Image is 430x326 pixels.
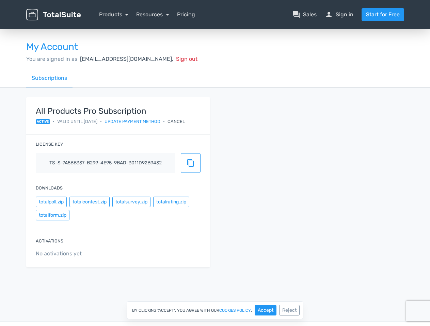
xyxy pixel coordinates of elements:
[168,118,185,125] div: Cancel
[36,119,50,124] span: active
[80,56,173,62] span: [EMAIL_ADDRESS][DOMAIN_NAME],
[36,238,63,244] label: Activations
[26,42,404,52] h3: My Account
[100,118,102,125] span: •
[325,11,353,19] a: personSign in
[26,9,81,21] img: TotalSuite for WordPress
[292,11,300,19] span: question_answer
[163,118,165,125] span: •
[187,159,195,167] span: content_copy
[69,197,110,207] button: totalcontest.zip
[219,308,251,312] a: cookies policy
[127,301,303,319] div: By clicking "Accept", you agree with our .
[53,118,54,125] span: •
[362,8,404,21] a: Start for Free
[279,305,300,315] button: Reject
[26,69,73,88] a: Subscriptions
[36,197,67,207] button: totalpoll.zip
[26,56,77,62] span: You are signed in as
[255,305,276,315] button: Accept
[99,11,128,18] a: Products
[36,141,63,147] label: License key
[153,197,189,207] button: totalrating.zip
[57,118,97,125] span: Valid until [DATE]
[292,11,317,19] a: question_answerSales
[36,250,201,258] span: No activations yet
[36,210,69,220] button: totalform.zip
[112,197,150,207] button: totalsurvey.zip
[36,185,63,191] label: Downloads
[177,11,195,19] a: Pricing
[181,153,201,173] button: content_copy
[36,107,185,115] strong: All Products Pro Subscription
[176,56,197,62] span: Sign out
[136,11,169,18] a: Resources
[325,11,333,19] span: person
[105,118,160,125] a: Update payment method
